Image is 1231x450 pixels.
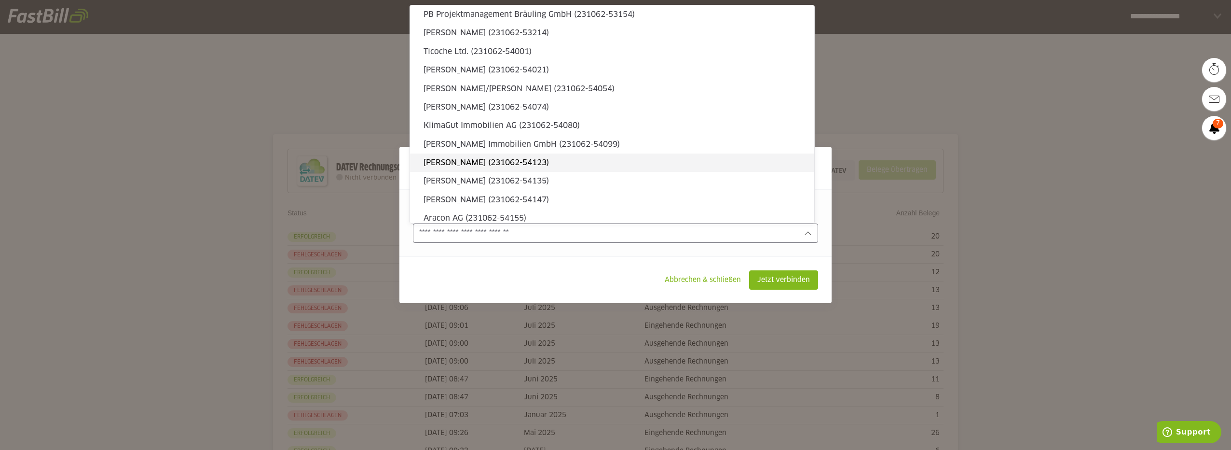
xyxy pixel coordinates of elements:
sl-option: [PERSON_NAME] (231062-54021) [410,61,814,79]
sl-option: Aracon AG (231062-54155) [410,209,814,227]
sl-option: PB Projektmanagement Bräuling GmbH (231062-53154) [410,5,814,24]
sl-option: [PERSON_NAME] (231062-54147) [410,191,814,209]
sl-option: [PERSON_NAME] (231062-54123) [410,154,814,172]
sl-option: KlimaGut Immobilien AG (231062-54080) [410,116,814,135]
sl-option: [PERSON_NAME] (231062-54074) [410,98,814,116]
sl-option: [PERSON_NAME] Immobilien GmbH (231062-54099) [410,135,814,154]
sl-option: [PERSON_NAME] (231062-54135) [410,172,814,190]
sl-option: [PERSON_NAME]/[PERSON_NAME] (231062-54054) [410,80,814,98]
sl-button: Abbrechen & schließen [657,270,749,290]
sl-button: Jetzt verbinden [749,270,818,290]
span: 7 [1213,119,1223,128]
iframe: Öffnet ein Widget, in dem Sie weitere Informationen finden [1157,421,1221,445]
sl-option: Ticoche Ltd. (231062-54001) [410,42,814,61]
a: 7 [1202,116,1226,140]
sl-option: [PERSON_NAME] (231062-53214) [410,24,814,42]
